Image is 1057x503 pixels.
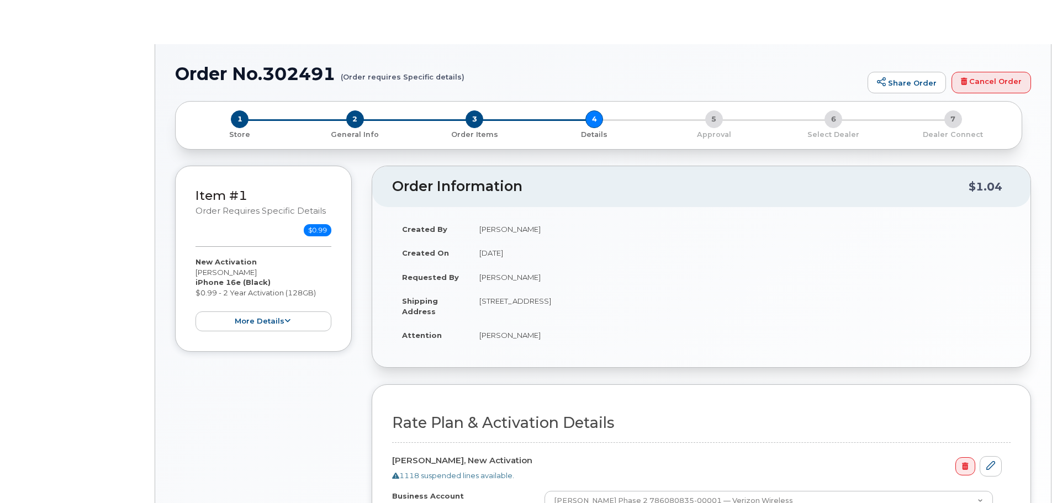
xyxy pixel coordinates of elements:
[189,130,291,140] p: Store
[392,491,464,501] label: Business Account
[346,110,364,128] span: 2
[952,72,1031,94] a: Cancel Order
[195,257,331,331] div: [PERSON_NAME] $0.99 - 2 Year Activation (128GB)
[295,128,415,140] a: 2 General Info
[402,248,449,257] strong: Created On
[195,188,247,203] a: Item #1
[300,130,411,140] p: General Info
[304,224,331,236] span: $0.99
[195,311,331,332] button: more details
[402,225,447,234] strong: Created By
[341,64,464,81] small: (Order requires Specific details)
[184,128,295,140] a: 1 Store
[392,415,1011,431] h2: Rate Plan & Activation Details
[868,72,946,94] a: Share Order
[195,206,326,216] small: Order requires Specific details
[392,179,969,194] h2: Order Information
[402,296,438,316] strong: Shipping Address
[392,470,1002,481] div: 1118 suspended lines available.
[392,456,1002,465] h4: [PERSON_NAME], New Activation
[402,273,459,282] strong: Requested By
[969,176,1002,197] div: $1.04
[195,257,257,266] strong: New Activation
[469,217,1011,241] td: [PERSON_NAME]
[195,278,271,287] strong: iPhone 16e (Black)
[231,110,249,128] span: 1
[415,128,535,140] a: 3 Order Items
[469,323,1011,347] td: [PERSON_NAME]
[466,110,483,128] span: 3
[419,130,530,140] p: Order Items
[469,265,1011,289] td: [PERSON_NAME]
[469,241,1011,265] td: [DATE]
[402,331,442,340] strong: Attention
[469,289,1011,323] td: [STREET_ADDRESS]
[175,64,862,83] h1: Order No.302491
